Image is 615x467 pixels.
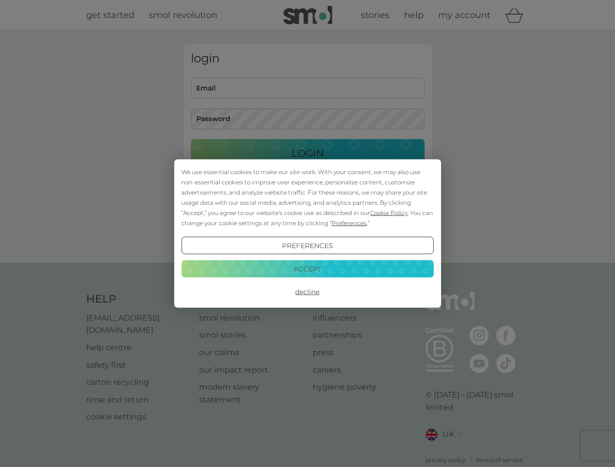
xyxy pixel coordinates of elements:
[174,160,441,308] div: Cookie Consent Prompt
[181,283,433,301] button: Decline
[332,219,367,227] span: Preferences
[370,209,408,216] span: Cookie Policy
[181,237,433,254] button: Preferences
[181,167,433,228] div: We use essential cookies to make our site work. With your consent, we may also use non-essential ...
[181,260,433,277] button: Accept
